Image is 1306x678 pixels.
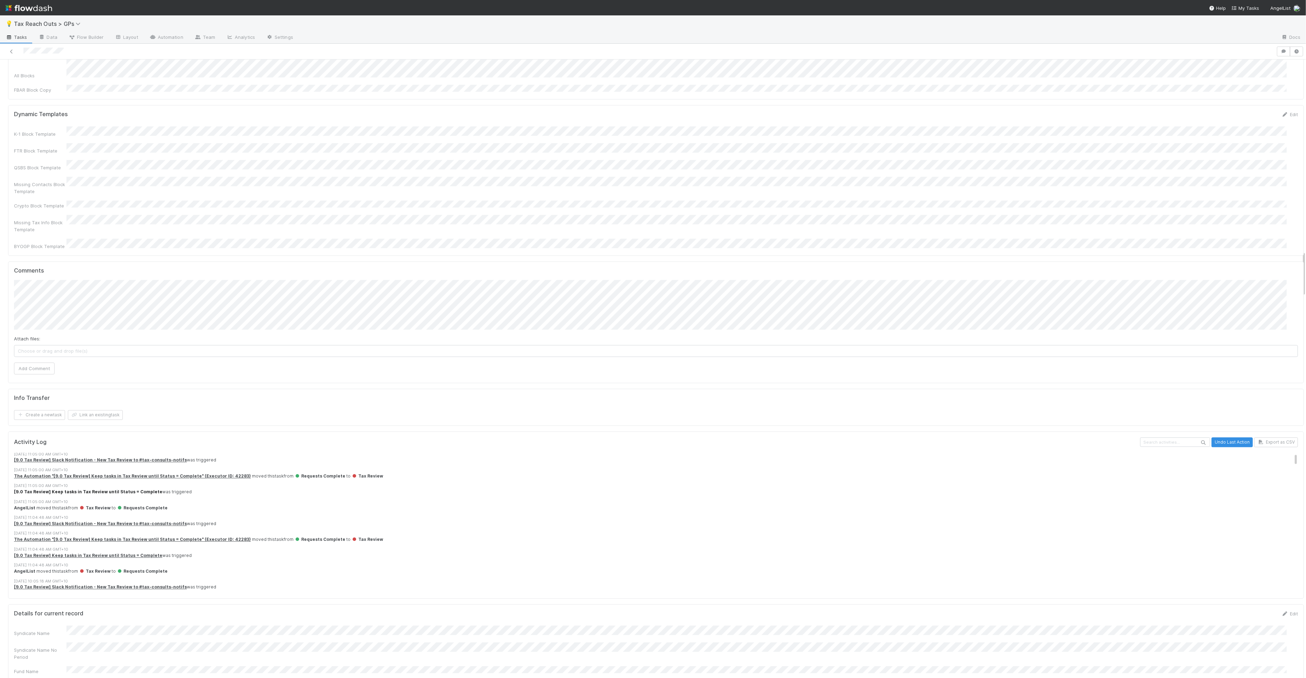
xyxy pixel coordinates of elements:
a: Flow Builder [63,32,109,43]
div: was triggered [14,521,1304,527]
div: All Blocks [14,72,66,79]
a: [9.0 Tax Review] Slack Notification - New Tax Review to #tax-consults-notifs [14,457,187,462]
div: [DATE] 11:05:00 AM GMT+10 [14,483,1304,489]
div: Missing Contacts Block Template [14,181,66,195]
div: Missing Tax Info Block Template [14,219,66,233]
strong: AngelList [14,568,35,574]
div: was triggered [14,584,1304,590]
button: Link an existingtask [68,410,123,420]
p: Please review the action items below, and where possible, provide the requested information to en... [219,110,414,127]
a: Docs [1276,32,1306,43]
p: We’re reaching out to inform you that we are expecting the following tax information related to y... [219,61,414,86]
div: Fund Name [14,668,66,675]
a: [9.0 Tax Review] Keep tasks in Tax Review until Status = Complete [14,489,162,494]
div: FTR Block Template [14,147,66,154]
a: [9.0 Tax Review] Slack Notification - New Tax Review to #tax-consults-notifs [14,521,187,526]
h5: Info Transfer [14,395,50,402]
label: Attach files: [14,335,40,342]
div: [DATE] 11:05:00 AM GMT+10 [14,499,1304,505]
p: Please review the action items below, and where possible, provide the requested information to en... [219,78,414,94]
p: Best, Belltower - Learn more about , [PERSON_NAME]'s native fund administrator [219,122,414,147]
div: Syndicate Name [14,630,66,637]
a: [9.0 Tax Review] Keep tasks in Tax Review until Status = Complete [14,553,162,558]
div: moved this task from to [14,568,1304,574]
a: Layout [109,32,144,43]
span: AngelList [1270,5,1291,11]
div: BYOGP Block Template [14,243,66,250]
a: Analytics [221,32,261,43]
div: moved this task from to [14,505,1304,511]
img: logo-inverted-e16ddd16eac7371096b0.svg [6,2,52,14]
h5: Activity Log [14,439,1139,446]
h5: Details for current record [14,610,83,617]
input: Search activities... [1140,437,1210,447]
a: Edit [1282,611,1298,616]
a: Data [33,32,63,43]
img: avatar_8e0a024e-b700-4f9f-aecf-6f1e79dccd3c.png [1293,5,1300,12]
strong: AngelList [14,505,35,510]
div: was triggered [14,489,1304,495]
h5: Dynamic Templates [14,111,68,118]
div: QSBS Block Template [14,164,66,171]
div: was triggered [14,457,1304,463]
a: Automation [144,32,189,43]
strong: Action Required: Missing Company Contacts [219,133,314,138]
div: Help [1209,5,1226,12]
a: Belltower Fund Group [256,140,301,145]
img: AngelList [266,20,290,27]
a: View Tax Dashboard [219,99,274,113]
div: Syndicate Name No Period [14,647,66,661]
a: The Automation "[9.0 Tax Review] Keep tasks in Tax Review until Status = Complete" (Executor ID: ... [14,473,251,479]
h5: Comments [14,267,1298,274]
strong: [9.0 Tax Review] Slack Notification - New Tax Review to #tax-consults-notifs [14,584,187,589]
button: Export as CSV [1254,437,1298,447]
div: [DATE] 11:05:00 AM GMT+10 [14,467,1304,473]
p: Please review and provide contact details for the following portfolio companies: [219,145,414,153]
img: Belltower Fund Group [206,20,253,30]
div: [DATE] 11:04:48 AM GMT+10 [14,546,1304,552]
span: Choose or drag and drop file(s) [14,345,1298,356]
span: Tax Review [79,505,111,510]
a: Edit [1282,112,1298,117]
div: [DATE] 11:04:48 AM GMT+10 [14,515,1304,521]
a: View Tax Dashboard [219,91,274,105]
button: Add Comment [14,362,55,374]
div: Crypto Block Template [14,202,66,209]
span: Tax Review [79,568,111,574]
span: Flow Builder [69,34,104,41]
p: Hello, [219,48,414,56]
span: Tax Reach Outs > GPs [14,20,84,27]
div: was triggered [14,552,1304,559]
div: [DATE] 11:05:00 AM GMT+10 [14,451,1304,457]
a: Team [189,32,221,43]
a: The Automation "[9.0 Tax Review] Keep tasks in Tax Review until Status = Complete" (Executor ID: ... [14,537,251,542]
div: [DATE] 11:04:48 AM GMT+10 [14,562,1304,568]
button: Create a newtask [14,410,65,420]
div: [DATE] 10:05:18 AM GMT+10 [14,578,1304,584]
div: K-1 Block Template [14,130,66,137]
span: Requests Complete [295,473,345,479]
span: Tasks [6,34,27,41]
div: moved this task from to [14,473,1304,479]
span: My Tasks [1231,5,1259,11]
span: Requests Complete [117,505,168,510]
a: Settings [261,32,299,43]
span: Requests Complete [117,568,168,574]
li: Warpfy Global Holdings Pte. Ltd. (Warpfy) [219,158,414,167]
span: 💡 [6,21,13,27]
td: The information provided above is not tax advice of any kind. You are encouraged to speak with a ... [205,169,428,183]
span: Requests Complete [295,537,345,542]
span: Tax Review [352,473,383,479]
div: moved this task from to [14,536,1304,543]
span: Tax Review [352,537,383,542]
a: My Tasks [1231,5,1259,12]
button: Undo Last Action [1212,437,1253,447]
div: [DATE] 11:04:48 AM GMT+10 [14,530,1304,536]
